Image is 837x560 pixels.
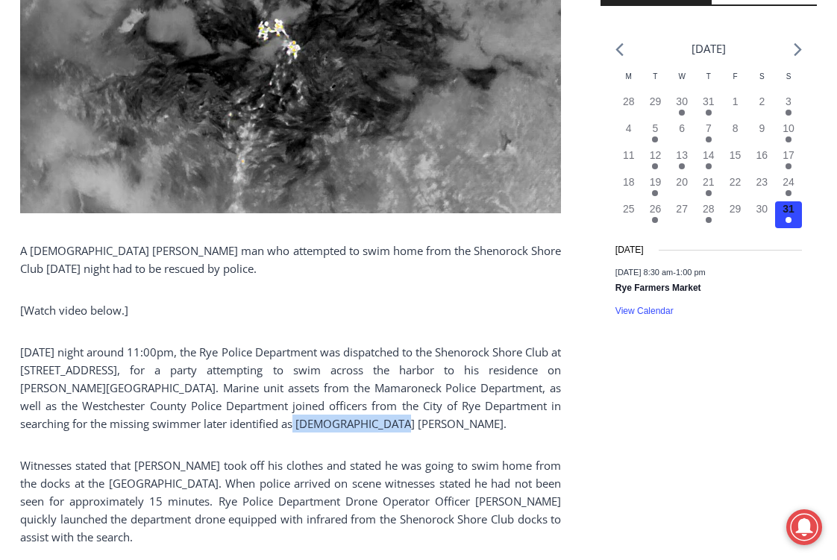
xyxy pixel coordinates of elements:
[703,95,715,107] time: 31
[748,174,775,201] button: 23
[706,163,712,169] em: Has events
[615,283,701,295] a: Rye Farmers Market
[748,121,775,148] button: 9
[786,163,791,169] em: Has events
[650,149,662,161] time: 12
[652,136,658,142] em: Has events
[615,71,642,94] div: Monday
[642,71,669,94] div: Tuesday
[642,121,669,148] button: 5 Has events
[626,72,632,81] span: M
[748,71,775,94] div: Saturday
[695,121,722,148] button: 7 Has events
[748,201,775,228] button: 30
[706,217,712,223] em: Has events
[733,95,739,107] time: 1
[722,121,749,148] button: 8
[775,94,802,121] button: 3 Has events
[650,95,662,107] time: 29
[679,122,685,134] time: 6
[786,110,791,116] em: Has events
[623,95,635,107] time: 28
[668,121,695,148] button: 6
[668,201,695,228] button: 27
[730,149,742,161] time: 15
[783,122,794,134] time: 10
[653,72,657,81] span: T
[652,163,658,169] em: Has events
[759,72,765,81] span: S
[733,122,739,134] time: 8
[703,203,715,215] time: 28
[722,71,749,94] div: Friday
[20,343,561,432] p: [DATE] night around 11:00pm, the Rye Police Department was dispatched to the Shenorock Shore Club...
[668,174,695,201] button: 20
[20,301,561,319] p: [Watch video below.]
[794,43,802,57] a: Next month
[652,217,658,223] em: Has events
[783,203,794,215] time: 31
[756,203,768,215] time: 30
[668,148,695,174] button: 13 Has events
[695,71,722,94] div: Thursday
[730,203,742,215] time: 29
[623,176,635,188] time: 18
[748,94,775,121] button: 2
[722,201,749,228] button: 29
[786,95,791,107] time: 3
[703,176,715,188] time: 21
[703,149,715,161] time: 14
[722,94,749,121] button: 1
[759,122,765,134] time: 9
[642,174,669,201] button: 19 Has events
[733,72,738,81] span: F
[783,149,794,161] time: 17
[706,136,712,142] em: Has events
[706,190,712,196] em: Has events
[652,190,658,196] em: Has events
[20,242,561,277] p: A [DEMOGRAPHIC_DATA] [PERSON_NAME] man who attempted to swim home from the Shenorock Shore Club [...
[722,148,749,174] button: 15
[759,95,765,107] time: 2
[615,148,642,174] button: 11
[706,110,712,116] em: Has events
[692,39,726,59] li: [DATE]
[642,201,669,228] button: 26 Has events
[775,174,802,201] button: 24 Has events
[783,176,794,188] time: 24
[695,148,722,174] button: 14 Has events
[786,217,791,223] em: Has events
[706,72,711,81] span: T
[786,190,791,196] em: Has events
[678,72,685,81] span: W
[642,94,669,121] button: 29
[756,149,768,161] time: 16
[748,148,775,174] button: 16
[775,121,802,148] button: 10 Has events
[676,268,706,277] span: 1:00 pm
[695,201,722,228] button: 28 Has events
[679,163,685,169] em: Has events
[615,306,674,317] a: View Calendar
[653,122,659,134] time: 5
[615,268,673,277] span: [DATE] 8:30 am
[623,149,635,161] time: 11
[775,71,802,94] div: Sunday
[615,121,642,148] button: 4
[623,203,635,215] time: 25
[650,203,662,215] time: 26
[615,174,642,201] button: 18
[695,174,722,201] button: 21 Has events
[615,268,706,277] time: -
[775,201,802,228] button: 31 Has events
[676,203,688,215] time: 27
[786,136,791,142] em: Has events
[615,243,644,257] time: [DATE]
[642,148,669,174] button: 12 Has events
[679,110,685,116] em: Has events
[668,71,695,94] div: Wednesday
[626,122,632,134] time: 4
[668,94,695,121] button: 30 Has events
[730,176,742,188] time: 22
[615,201,642,228] button: 25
